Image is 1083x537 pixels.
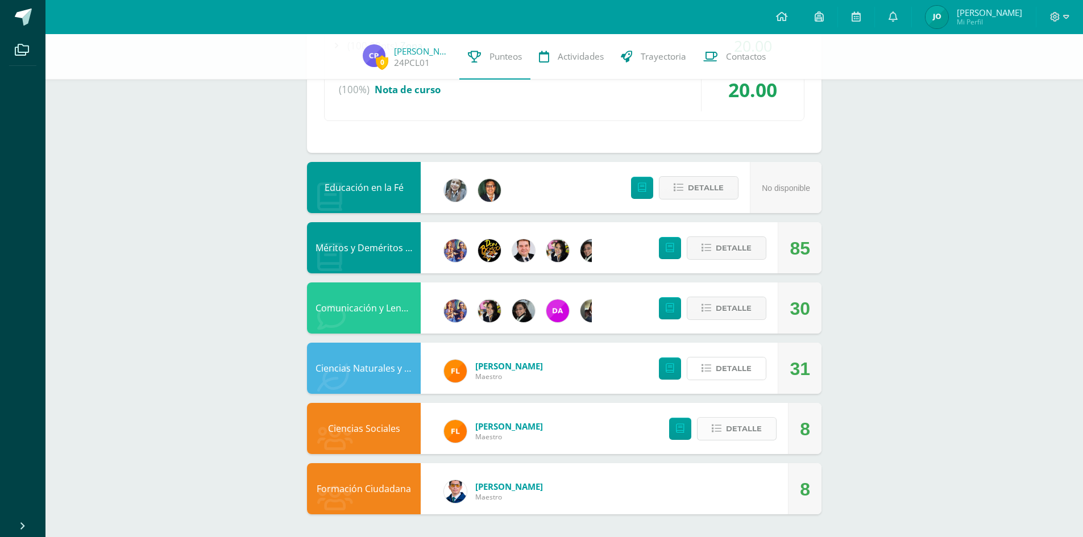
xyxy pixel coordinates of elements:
[475,432,543,442] span: Maestro
[695,34,774,80] a: Contactos
[790,283,810,334] div: 30
[475,492,543,502] span: Maestro
[546,239,569,262] img: 282f7266d1216b456af8b3d5ef4bcc50.png
[790,223,810,274] div: 85
[687,236,766,260] button: Detalle
[307,403,421,454] div: Ciencias Sociales
[558,51,604,63] span: Actividades
[726,51,766,63] span: Contactos
[530,34,612,80] a: Actividades
[957,7,1022,18] span: [PERSON_NAME]
[512,239,535,262] img: 57933e79c0f622885edf5cfea874362b.png
[800,464,810,515] div: 8
[394,57,430,69] a: 24PCL01
[307,282,421,334] div: Comunicación y Lenguaje L.3 (Inglés y Laboratorio)
[957,17,1022,27] span: Mi Perfil
[339,68,370,111] span: (100%)
[475,481,543,492] span: [PERSON_NAME]
[728,77,777,103] span: 20.00
[394,45,451,57] a: [PERSON_NAME]
[688,177,724,198] span: Detalle
[444,480,467,503] img: 059ccfba660c78d33e1d6e9d5a6a4bb6.png
[478,239,501,262] img: eda3c0d1caa5ac1a520cf0290d7c6ae4.png
[444,299,467,322] img: 3f4c0a665c62760dc8d25f6423ebedea.png
[726,418,762,439] span: Detalle
[926,6,948,28] img: 3b6b7dd276cbcff4b4c64e49fe5a1256.png
[512,299,535,322] img: 7bd163c6daa573cac875167af135d202.png
[475,421,543,432] span: [PERSON_NAME]
[444,420,467,443] img: 00e92e5268842a5da8ad8efe5964f981.png
[475,360,543,372] span: [PERSON_NAME]
[580,239,603,262] img: 7bd163c6daa573cac875167af135d202.png
[546,299,569,322] img: 20293396c123fa1d0be50d4fd90c658f.png
[478,179,501,202] img: 941e3438b01450ad37795ac5485d303e.png
[307,162,421,213] div: Educación en la Fé
[375,83,441,96] span: Nota de curso
[687,357,766,380] button: Detalle
[612,34,695,80] a: Trayectoria
[363,44,385,67] img: d72abc13e898a285e5e1ee67c7b7e979.png
[444,360,467,382] img: 00e92e5268842a5da8ad8efe5964f981.png
[475,372,543,381] span: Maestro
[580,299,603,322] img: f727c7009b8e908c37d274233f9e6ae1.png
[659,176,738,199] button: Detalle
[307,463,421,514] div: Formación Ciudadana
[307,222,421,273] div: Méritos y Deméritos 6to. Primaria ¨C¨
[444,179,467,202] img: cba4c69ace659ae4cf02a5761d9a2473.png
[376,55,388,69] span: 0
[790,343,810,394] div: 31
[307,343,421,394] div: Ciencias Naturales y Tecnología
[716,238,752,259] span: Detalle
[459,34,530,80] a: Punteos
[800,403,810,455] div: 8
[489,51,522,63] span: Punteos
[716,298,752,319] span: Detalle
[697,417,777,440] button: Detalle
[444,239,467,262] img: 3f4c0a665c62760dc8d25f6423ebedea.png
[762,184,810,193] span: No disponible
[641,51,686,63] span: Trayectoria
[478,299,501,322] img: 282f7266d1216b456af8b3d5ef4bcc50.png
[687,297,766,320] button: Detalle
[716,358,752,379] span: Detalle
